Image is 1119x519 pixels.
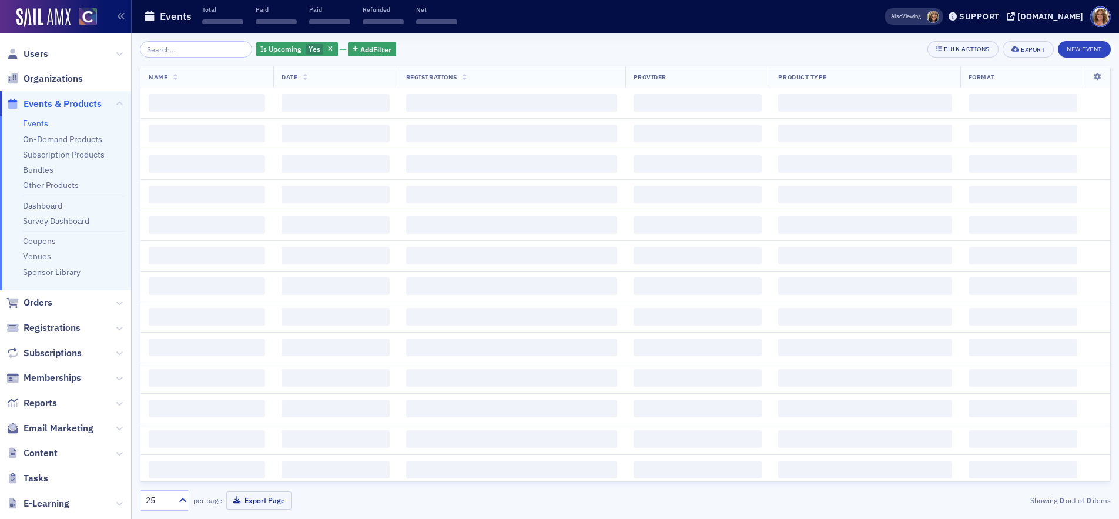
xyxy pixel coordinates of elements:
span: Organizations [24,72,83,85]
a: Organizations [6,72,83,85]
span: ‌ [969,247,1077,264]
span: ‌ [406,277,617,295]
a: Sponsor Library [23,267,81,277]
span: ‌ [282,186,390,203]
span: ‌ [406,216,617,234]
span: ‌ [282,155,390,173]
span: ‌ [363,19,404,24]
span: Registrations [406,73,457,81]
span: ‌ [634,94,762,112]
a: Memberships [6,371,81,384]
p: Paid [256,5,297,14]
a: Users [6,48,48,61]
span: ‌ [149,186,265,203]
a: New Event [1058,43,1111,53]
span: ‌ [282,430,390,448]
button: Export [1003,41,1054,58]
span: ‌ [969,308,1077,326]
div: 25 [146,494,172,507]
span: Viewing [891,12,921,21]
span: Memberships [24,371,81,384]
span: ‌ [406,461,617,478]
a: Survey Dashboard [23,216,89,226]
span: ‌ [634,247,762,264]
div: Also [891,12,902,20]
span: ‌ [149,155,265,173]
span: ‌ [256,19,297,24]
span: ‌ [149,216,265,234]
span: ‌ [416,19,457,24]
span: ‌ [149,400,265,417]
span: ‌ [406,247,617,264]
span: Email Marketing [24,422,93,435]
span: ‌ [282,400,390,417]
span: Reports [24,397,57,410]
span: ‌ [149,277,265,295]
span: ‌ [778,400,952,417]
span: ‌ [149,339,265,356]
span: Is Upcoming [260,44,301,53]
span: ‌ [778,155,952,173]
span: ‌ [778,247,952,264]
span: Registrations [24,322,81,334]
a: View Homepage [71,8,97,28]
a: E-Learning [6,497,69,510]
span: Profile [1090,6,1111,27]
p: Net [416,5,457,14]
span: ‌ [282,125,390,142]
span: ‌ [778,308,952,326]
span: ‌ [778,125,952,142]
span: Provider [634,73,666,81]
span: ‌ [149,308,265,326]
span: ‌ [202,19,243,24]
label: per page [193,495,222,505]
span: Users [24,48,48,61]
span: Product Type [778,73,826,81]
span: Tasks [24,472,48,485]
span: ‌ [282,308,390,326]
span: ‌ [406,308,617,326]
span: ‌ [634,125,762,142]
span: ‌ [634,369,762,387]
span: ‌ [778,277,952,295]
a: Events & Products [6,98,102,111]
a: Subscription Products [23,149,105,160]
span: ‌ [778,94,952,112]
button: Bulk Actions [927,41,999,58]
span: ‌ [778,430,952,448]
span: Subscriptions [24,347,82,360]
span: ‌ [309,19,350,24]
span: ‌ [149,430,265,448]
a: SailAMX [16,8,71,27]
span: Date [282,73,297,81]
a: Tasks [6,472,48,485]
button: AddFilter [348,42,396,57]
span: ‌ [969,277,1077,295]
span: ‌ [778,369,952,387]
span: ‌ [282,339,390,356]
span: ‌ [969,186,1077,203]
span: E-Learning [24,497,69,510]
span: ‌ [634,155,762,173]
a: Dashboard [23,200,62,211]
span: Yes [309,44,320,53]
a: Venues [23,251,51,262]
a: Content [6,447,58,460]
span: ‌ [778,461,952,478]
span: ‌ [778,216,952,234]
span: Orders [24,296,52,309]
span: ‌ [406,369,617,387]
div: Showing out of items [795,495,1111,505]
span: ‌ [149,247,265,264]
p: Refunded [363,5,404,14]
button: Export Page [226,491,292,510]
span: ‌ [778,339,952,356]
span: Content [24,447,58,460]
span: ‌ [406,339,617,356]
a: Bundles [23,165,53,175]
a: Registrations [6,322,81,334]
span: Name [149,73,167,81]
img: SailAMX [79,8,97,26]
a: Subscriptions [6,347,82,360]
span: ‌ [406,155,617,173]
